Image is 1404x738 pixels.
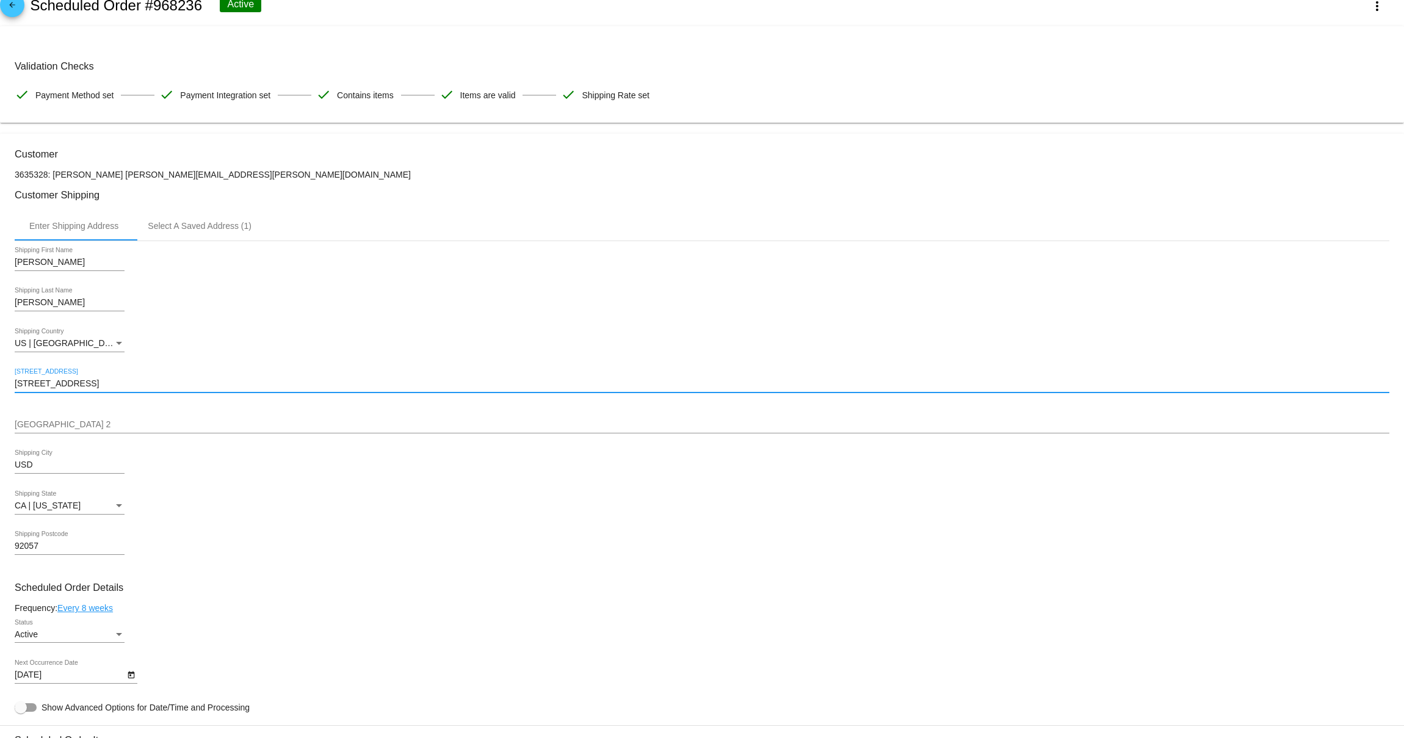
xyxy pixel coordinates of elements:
[337,82,394,108] span: Contains items
[15,460,125,470] input: Shipping City
[35,82,114,108] span: Payment Method set
[15,379,1389,389] input: Shipping Street 1
[15,148,1389,160] h3: Customer
[42,701,250,714] span: Show Advanced Options for Date/Time and Processing
[582,82,650,108] span: Shipping Rate set
[15,670,125,680] input: Next Occurrence Date
[29,221,118,231] div: Enter Shipping Address
[15,420,1389,430] input: Shipping Street 2
[15,258,125,267] input: Shipping First Name
[15,60,1389,72] h3: Validation Checks
[15,338,123,348] span: US | [GEOGRAPHIC_DATA]
[15,629,38,639] span: Active
[5,1,20,15] mat-icon: arrow_back
[15,189,1389,201] h3: Customer Shipping
[15,87,29,102] mat-icon: check
[15,501,81,510] span: CA | [US_STATE]
[15,339,125,349] mat-select: Shipping Country
[15,298,125,308] input: Shipping Last Name
[180,82,270,108] span: Payment Integration set
[316,87,331,102] mat-icon: check
[15,582,1389,593] h3: Scheduled Order Details
[15,501,125,511] mat-select: Shipping State
[57,603,113,613] a: Every 8 weeks
[15,630,125,640] mat-select: Status
[561,87,576,102] mat-icon: check
[460,82,516,108] span: Items are valid
[15,170,1389,179] p: 3635328: [PERSON_NAME] [PERSON_NAME][EMAIL_ADDRESS][PERSON_NAME][DOMAIN_NAME]
[148,221,251,231] div: Select A Saved Address (1)
[125,668,137,681] button: Open calendar
[440,87,454,102] mat-icon: check
[15,541,125,551] input: Shipping Postcode
[15,603,1389,613] div: Frequency:
[159,87,174,102] mat-icon: check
